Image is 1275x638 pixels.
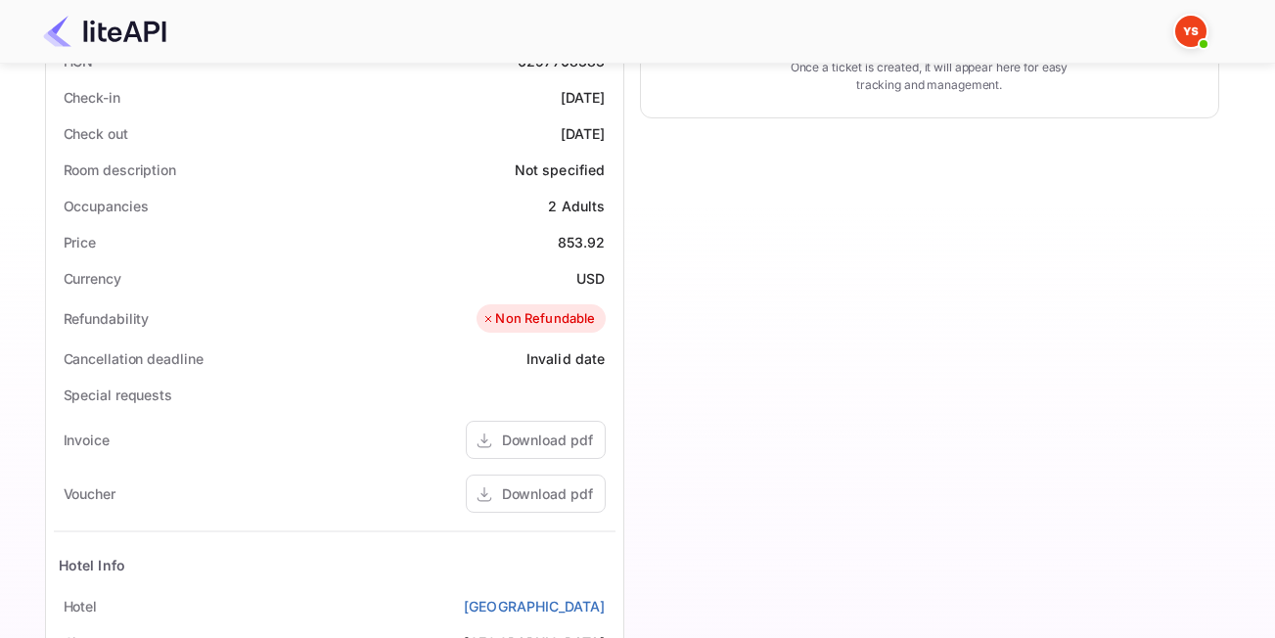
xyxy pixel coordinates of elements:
[64,159,176,180] div: Room description
[561,87,606,108] div: [DATE]
[775,59,1084,94] p: Once a ticket is created, it will appear here for easy tracking and management.
[64,232,97,252] div: Price
[481,309,595,329] div: Non Refundable
[43,16,166,47] img: LiteAPI Logo
[576,268,605,289] div: USD
[64,385,172,405] div: Special requests
[561,123,606,144] div: [DATE]
[64,430,110,450] div: Invoice
[59,555,126,575] div: Hotel Info
[502,483,593,504] div: Download pdf
[64,87,120,108] div: Check-in
[64,348,204,369] div: Cancellation deadline
[502,430,593,450] div: Download pdf
[64,596,98,616] div: Hotel
[64,268,121,289] div: Currency
[526,348,606,369] div: Invalid date
[515,159,606,180] div: Not specified
[64,196,149,216] div: Occupancies
[464,596,606,616] a: [GEOGRAPHIC_DATA]
[548,196,605,216] div: 2 Adults
[64,123,128,144] div: Check out
[558,232,606,252] div: 853.92
[64,308,150,329] div: Refundability
[1175,16,1207,47] img: Yandex Support
[64,483,115,504] div: Voucher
